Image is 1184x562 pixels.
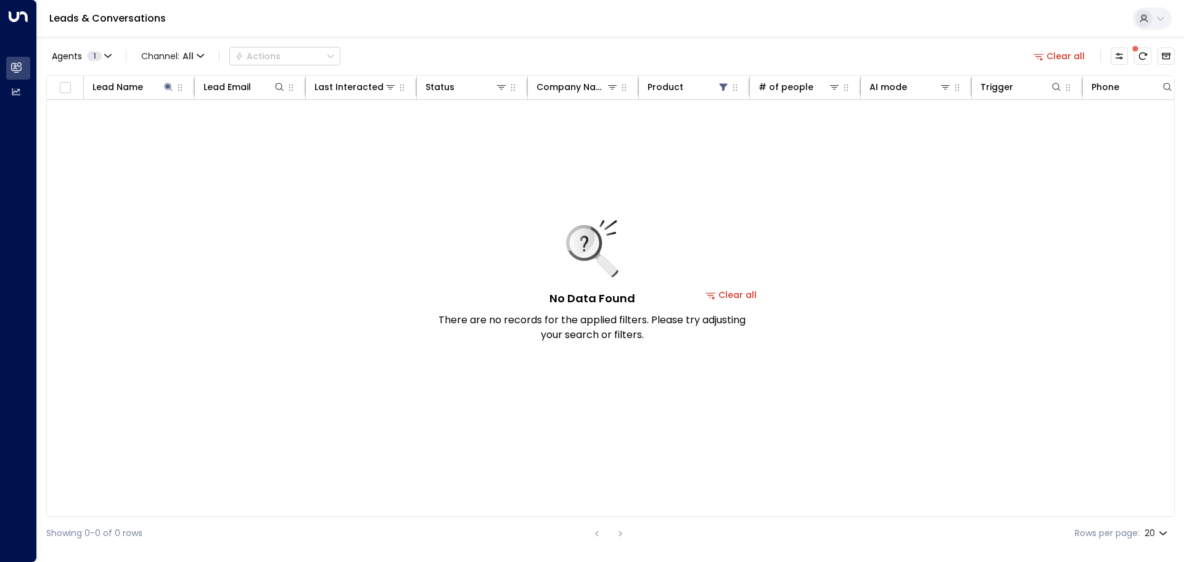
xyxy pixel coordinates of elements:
[1157,48,1175,65] button: Archived Leads
[425,80,454,94] div: Status
[869,80,952,94] div: AI mode
[136,48,209,65] span: Channel:
[1111,48,1128,65] button: Customize
[87,51,102,61] span: 1
[314,80,397,94] div: Last Interacted
[1134,48,1151,65] span: There are new threads available. Refresh the grid to view the latest updates.
[1029,48,1090,65] button: Clear all
[229,47,340,65] div: Button group with a nested menu
[980,80,1013,94] div: Trigger
[1091,80,1174,94] div: Phone
[536,80,606,94] div: Company Name
[136,48,209,65] button: Channel:All
[647,80,730,94] div: Product
[549,290,635,307] h5: No Data Found
[314,80,384,94] div: Last Interacted
[46,48,116,65] button: Agents1
[46,527,142,540] div: Showing 0-0 of 0 rows
[536,80,619,94] div: Company Name
[92,80,175,94] div: Lead Name
[49,11,166,25] a: Leads & Conversations
[758,80,813,94] div: # of people
[203,80,251,94] div: Lead Email
[425,80,508,94] div: Status
[589,526,628,541] nav: pagination navigation
[758,80,841,94] div: # of people
[438,313,746,342] p: There are no records for the applied filters. Please try adjusting your search or filters.
[52,52,82,60] span: Agents
[57,80,73,96] span: Toggle select all
[869,80,907,94] div: AI mode
[92,80,143,94] div: Lead Name
[647,80,683,94] div: Product
[229,47,340,65] button: Actions
[1145,524,1170,542] div: 20
[235,51,281,62] div: Actions
[1075,527,1140,540] label: Rows per page:
[203,80,286,94] div: Lead Email
[980,80,1063,94] div: Trigger
[1091,80,1119,94] div: Phone
[183,51,194,61] span: All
